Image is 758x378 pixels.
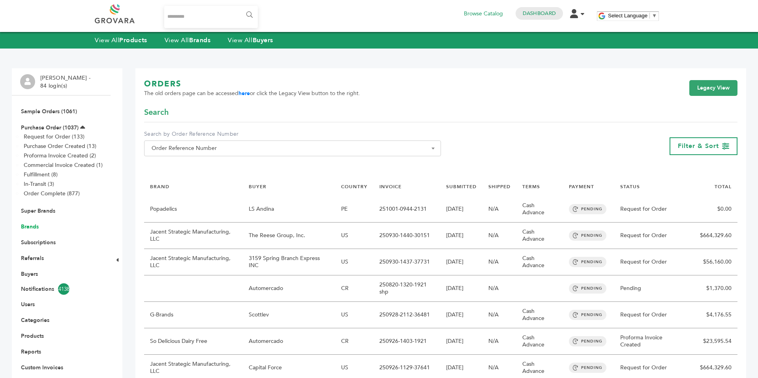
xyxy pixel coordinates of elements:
[335,275,373,302] td: CR
[522,183,540,190] a: TERMS
[228,36,273,45] a: View AllBuyers
[24,190,80,197] a: Order Complete (877)
[482,249,516,275] td: N/A
[652,13,657,19] span: ▼
[21,348,41,356] a: Reports
[482,302,516,328] td: N/A
[440,196,482,223] td: [DATE]
[689,80,737,96] a: Legacy View
[440,302,482,328] td: [DATE]
[446,183,477,190] a: SUBMITTED
[21,316,49,324] a: Categories
[144,302,243,328] td: G-Brands
[119,36,147,45] strong: Products
[144,79,360,90] h1: ORDERS
[144,130,441,138] label: Search by Order Reference Number
[165,36,211,45] a: View AllBrands
[148,143,437,154] span: Order Reference Number
[335,249,373,275] td: US
[516,249,563,275] td: Cash Advance
[464,9,503,18] a: Browse Catalog
[482,275,516,302] td: N/A
[243,196,335,223] td: LS Andina
[20,74,35,89] img: profile.png
[440,223,482,249] td: [DATE]
[379,183,402,190] a: INVOICE
[249,183,266,190] a: BUYER
[21,332,44,340] a: Products
[689,302,737,328] td: $4,176.55
[144,107,169,118] span: Search
[144,249,243,275] td: Jacent Strategic Manufacturing, LLC
[24,171,58,178] a: Fulfillment (8)
[335,196,373,223] td: PE
[569,230,606,241] span: PENDING
[569,363,606,373] span: PENDING
[620,183,640,190] a: STATUS
[482,328,516,355] td: N/A
[608,13,647,19] span: Select Language
[715,183,732,190] a: TOTAL
[243,275,335,302] td: Automercado
[614,223,689,249] td: Request for Order
[516,223,563,249] td: Cash Advance
[569,310,606,320] span: PENDING
[24,133,84,140] a: Request for Order (133)
[373,275,440,302] td: 250820-1320-1921 shp
[614,196,689,223] td: Request for Order
[21,239,56,246] a: Subscriptions
[689,328,737,355] td: $23,595.54
[373,223,440,249] td: 250930-1440-30151
[21,254,44,262] a: Referrals
[144,196,243,223] td: Popadelics
[689,249,737,275] td: $56,160.00
[516,196,563,223] td: Cash Advance
[144,140,441,156] span: Order Reference Number
[144,328,243,355] td: So Delicious Dairy Free
[253,36,273,45] strong: Buyers
[189,36,210,45] strong: Brands
[569,257,606,267] span: PENDING
[21,301,35,308] a: Users
[144,90,360,97] span: The old orders page can be accessed or click the Legacy View button to the right.
[689,275,737,302] td: $1,370.00
[523,10,556,17] a: Dashboard
[614,328,689,355] td: Proforma Invoice Created
[24,161,103,169] a: Commercial Invoice Created (1)
[614,302,689,328] td: Request for Order
[516,302,563,328] td: Cash Advance
[373,196,440,223] td: 251001-0944-2131
[238,90,250,97] a: here
[21,364,63,371] a: Custom Invoices
[341,183,368,190] a: COUNTRY
[516,328,563,355] td: Cash Advance
[24,142,96,150] a: Purchase Order Created (13)
[24,152,96,159] a: Proforma Invoice Created (2)
[373,328,440,355] td: 250926-1403-1921
[569,204,606,214] span: PENDING
[608,13,657,19] a: Select Language​
[21,207,55,215] a: Super Brands
[335,302,373,328] td: US
[144,223,243,249] td: Jacent Strategic Manufacturing, LLC
[21,223,39,230] a: Brands
[440,249,482,275] td: [DATE]
[164,6,258,28] input: Search...
[243,328,335,355] td: Automercado
[440,328,482,355] td: [DATE]
[243,249,335,275] td: 3159 Spring Branch Express INC
[150,183,169,190] a: BRAND
[21,283,101,295] a: Notifications4138
[689,223,737,249] td: $664,329.60
[569,283,606,294] span: PENDING
[569,183,594,190] a: PAYMENT
[678,142,719,150] span: Filter & Sort
[488,183,510,190] a: SHIPPED
[21,108,77,115] a: Sample Orders (1061)
[440,275,482,302] td: [DATE]
[243,302,335,328] td: Scottlev
[21,124,79,131] a: Purchase Order (1037)
[373,302,440,328] td: 250928-2112-36481
[614,275,689,302] td: Pending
